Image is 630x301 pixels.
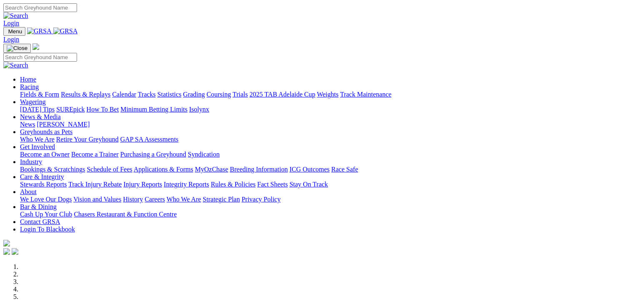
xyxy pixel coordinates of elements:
a: Chasers Restaurant & Function Centre [74,211,177,218]
div: About [20,196,627,203]
a: Minimum Betting Limits [120,106,187,113]
a: Login [3,36,19,43]
a: Become a Trainer [71,151,119,158]
a: Rules & Policies [211,181,256,188]
a: Breeding Information [230,166,288,173]
a: Trials [232,91,248,98]
a: Care & Integrity [20,173,64,180]
div: Get Involved [20,151,627,158]
a: Who We Are [20,136,55,143]
a: [PERSON_NAME] [37,121,90,128]
a: Vision and Values [73,196,121,203]
a: Calendar [112,91,136,98]
a: Coursing [207,91,231,98]
a: Bar & Dining [20,203,57,210]
a: Industry [20,158,42,165]
a: Track Maintenance [340,91,391,98]
a: About [20,188,37,195]
span: Menu [8,28,22,35]
a: Bookings & Scratchings [20,166,85,173]
img: facebook.svg [3,248,10,255]
a: Fields & Form [20,91,59,98]
a: Become an Owner [20,151,70,158]
a: Purchasing a Greyhound [120,151,186,158]
img: Search [3,12,28,20]
div: Industry [20,166,627,173]
a: Weights [317,91,339,98]
a: MyOzChase [195,166,228,173]
img: Search [3,62,28,69]
a: Stay On Track [289,181,328,188]
div: Greyhounds as Pets [20,136,627,143]
a: Stewards Reports [20,181,67,188]
button: Toggle navigation [3,44,31,53]
div: News & Media [20,121,627,128]
img: logo-grsa-white.png [32,43,39,50]
a: Race Safe [331,166,358,173]
img: twitter.svg [12,248,18,255]
input: Search [3,53,77,62]
input: Search [3,3,77,12]
a: Home [20,76,36,83]
a: We Love Our Dogs [20,196,72,203]
div: Racing [20,91,627,98]
a: Retire Your Greyhound [56,136,119,143]
a: History [123,196,143,203]
a: SUREpick [56,106,85,113]
a: Careers [144,196,165,203]
a: Fact Sheets [257,181,288,188]
a: How To Bet [87,106,119,113]
a: Integrity Reports [164,181,209,188]
a: Get Involved [20,143,55,150]
a: 2025 TAB Adelaide Cup [249,91,315,98]
a: Injury Reports [123,181,162,188]
div: Care & Integrity [20,181,627,188]
div: Bar & Dining [20,211,627,218]
a: Grading [183,91,205,98]
a: Contact GRSA [20,218,60,225]
a: Greyhounds as Pets [20,128,72,135]
a: Isolynx [189,106,209,113]
a: Tracks [138,91,156,98]
a: Who We Are [167,196,201,203]
a: Results & Replays [61,91,110,98]
a: ICG Outcomes [289,166,329,173]
a: Applications & Forms [134,166,193,173]
a: Privacy Policy [242,196,281,203]
img: logo-grsa-white.png [3,240,10,246]
a: News [20,121,35,128]
button: Toggle navigation [3,27,25,36]
a: News & Media [20,113,61,120]
img: GRSA [53,27,78,35]
img: Close [7,45,27,52]
a: Schedule of Fees [87,166,132,173]
a: GAP SA Assessments [120,136,179,143]
a: Track Injury Rebate [68,181,122,188]
a: Cash Up Your Club [20,211,72,218]
a: Login To Blackbook [20,226,75,233]
img: GRSA [27,27,52,35]
a: Syndication [188,151,219,158]
div: Wagering [20,106,627,113]
a: Login [3,20,19,27]
a: Statistics [157,91,182,98]
a: Strategic Plan [203,196,240,203]
a: Wagering [20,98,46,105]
a: [DATE] Tips [20,106,55,113]
a: Racing [20,83,39,90]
